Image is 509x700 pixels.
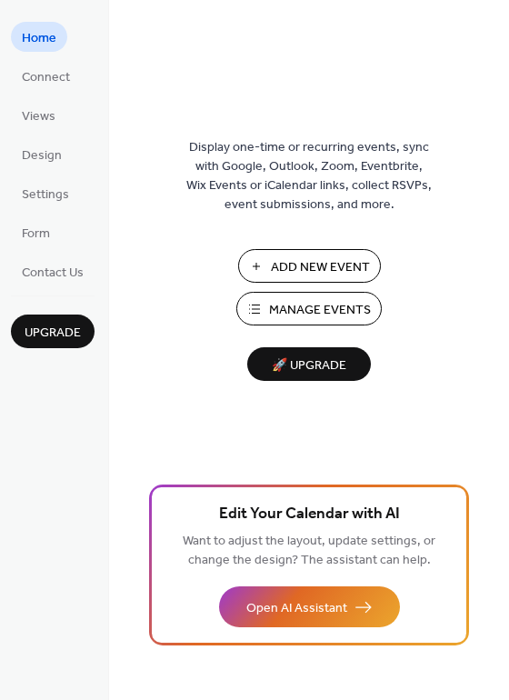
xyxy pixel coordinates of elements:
[183,529,435,573] span: Want to adjust the layout, update settings, or change the design? The assistant can help.
[22,225,50,244] span: Form
[11,256,95,286] a: Contact Us
[11,100,66,130] a: Views
[238,249,381,283] button: Add New Event
[219,586,400,627] button: Open AI Assistant
[22,185,69,205] span: Settings
[186,138,432,215] span: Display one-time or recurring events, sync with Google, Outlook, Zoom, Eventbrite, Wix Events or ...
[22,29,56,48] span: Home
[22,146,62,165] span: Design
[25,324,81,343] span: Upgrade
[11,178,80,208] a: Settings
[269,301,371,320] span: Manage Events
[22,68,70,87] span: Connect
[236,292,382,325] button: Manage Events
[11,22,67,52] a: Home
[11,315,95,348] button: Upgrade
[258,354,360,378] span: 🚀 Upgrade
[247,347,371,381] button: 🚀 Upgrade
[11,139,73,169] a: Design
[11,217,61,247] a: Form
[246,599,347,618] span: Open AI Assistant
[22,264,84,283] span: Contact Us
[271,258,370,277] span: Add New Event
[219,502,400,527] span: Edit Your Calendar with AI
[11,61,81,91] a: Connect
[22,107,55,126] span: Views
